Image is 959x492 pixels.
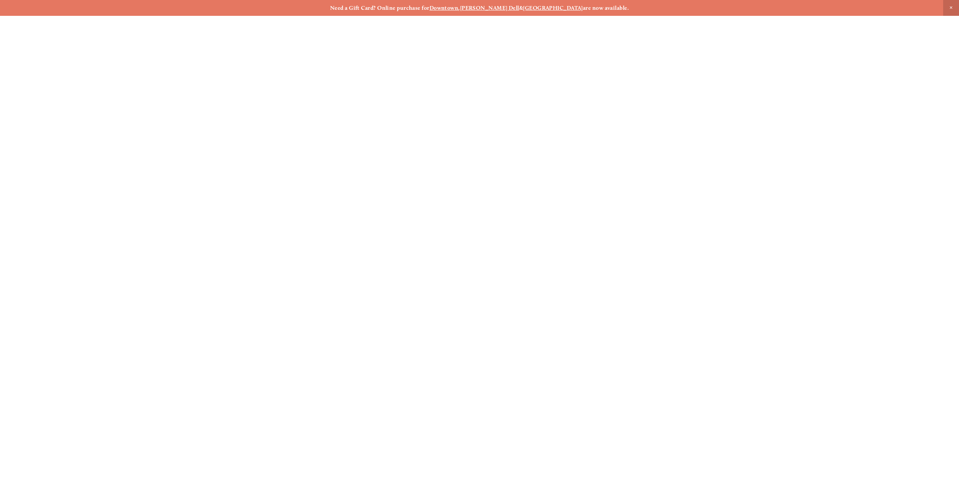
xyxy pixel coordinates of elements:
[330,5,430,11] strong: Need a Gift Card? Online purchase for
[460,5,519,11] a: [PERSON_NAME] Dell
[519,5,523,11] strong: &
[523,5,583,11] a: [GEOGRAPHIC_DATA]
[583,5,629,11] strong: are now available.
[430,5,459,11] a: Downtown
[458,5,460,11] strong: ,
